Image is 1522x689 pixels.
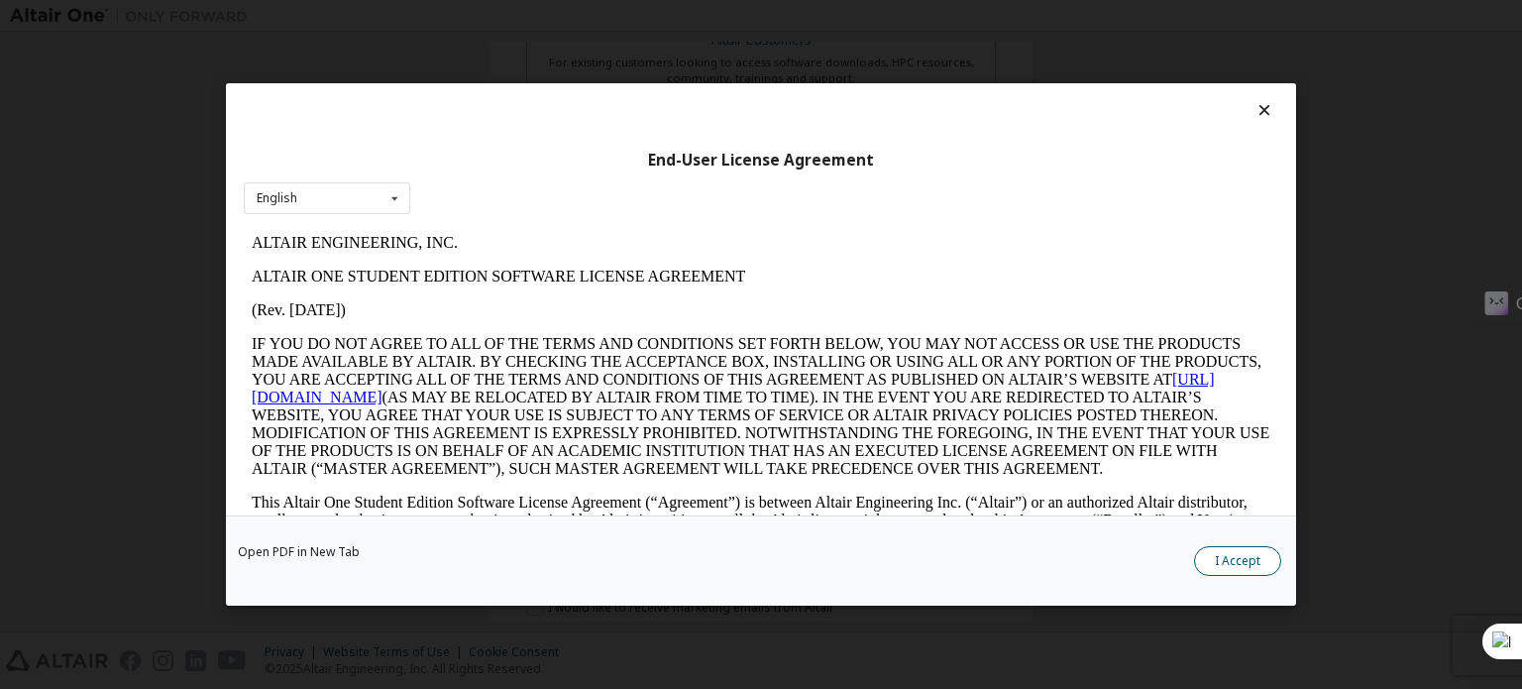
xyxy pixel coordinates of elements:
[8,145,971,179] a: [URL][DOMAIN_NAME]
[1194,546,1281,576] button: I Accept
[8,8,1027,26] p: ALTAIR ENGINEERING, INC.
[8,75,1027,93] p: (Rev. [DATE])
[244,151,1278,171] div: End-User License Agreement
[8,42,1027,59] p: ALTAIR ONE STUDENT EDITION SOFTWARE LICENSE AGREEMENT
[238,546,360,558] a: Open PDF in New Tab
[8,268,1027,339] p: This Altair One Student Edition Software License Agreement (“Agreement”) is between Altair Engine...
[8,109,1027,252] p: IF YOU DO NOT AGREE TO ALL OF THE TERMS AND CONDITIONS SET FORTH BELOW, YOU MAY NOT ACCESS OR USE...
[257,192,297,204] div: English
